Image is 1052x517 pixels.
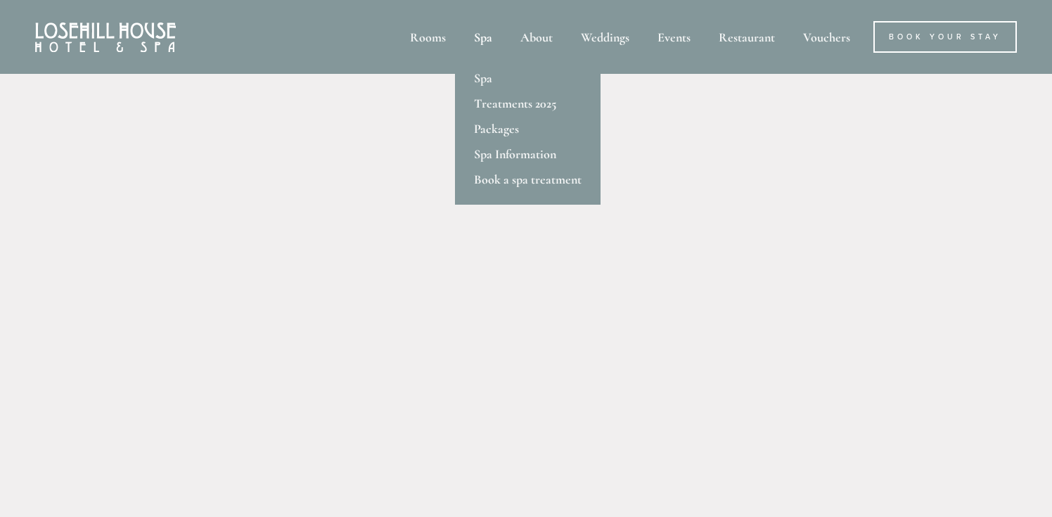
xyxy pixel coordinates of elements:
img: Losehill House [35,23,176,52]
a: Spa [455,65,601,91]
div: Spa [461,21,505,53]
a: Book Your Stay [873,21,1017,53]
a: Packages [455,116,601,141]
a: Spa Information [455,141,601,167]
a: Book a spa treatment [455,167,601,192]
div: About [508,21,565,53]
a: Vouchers [790,21,863,53]
a: Treatments 2025 [455,91,601,116]
div: Restaurant [706,21,788,53]
div: Events [645,21,703,53]
div: Weddings [568,21,642,53]
div: Rooms [397,21,458,53]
